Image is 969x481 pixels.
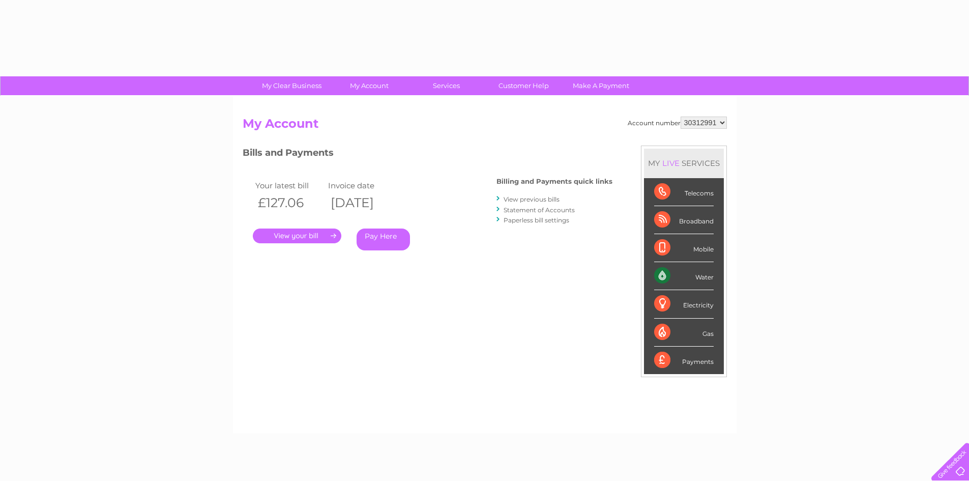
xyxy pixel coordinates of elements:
[559,76,643,95] a: Make A Payment
[243,146,612,163] h3: Bills and Payments
[326,179,399,192] td: Invoice date
[243,117,727,136] h2: My Account
[654,319,714,347] div: Gas
[504,216,569,224] a: Paperless bill settings
[404,76,488,95] a: Services
[654,206,714,234] div: Broadband
[654,234,714,262] div: Mobile
[250,76,334,95] a: My Clear Business
[504,195,560,203] a: View previous bills
[628,117,727,129] div: Account number
[504,206,575,214] a: Statement of Accounts
[253,229,341,243] a: .
[357,229,410,250] a: Pay Here
[654,262,714,290] div: Water
[644,149,724,178] div: MY SERVICES
[660,158,682,168] div: LIVE
[654,347,714,374] div: Payments
[482,76,566,95] a: Customer Help
[326,192,399,213] th: [DATE]
[253,179,326,192] td: Your latest bill
[654,290,714,318] div: Electricity
[654,178,714,206] div: Telecoms
[253,192,326,213] th: £127.06
[327,76,411,95] a: My Account
[496,178,612,185] h4: Billing and Payments quick links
